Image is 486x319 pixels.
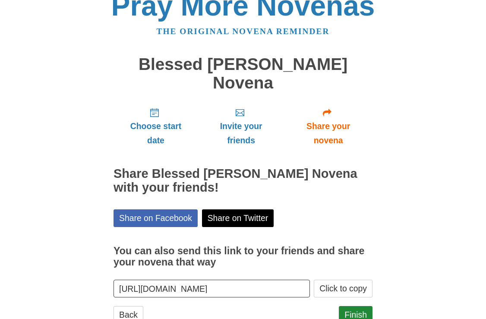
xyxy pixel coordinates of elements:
[114,246,372,268] h3: You can also send this link to your friends and share your novena that way
[198,101,284,152] a: Invite your friends
[293,119,364,148] span: Share your novena
[202,209,274,227] a: Share on Twitter
[122,119,189,148] span: Choose start date
[114,55,372,92] h1: Blessed [PERSON_NAME] Novena
[114,167,372,195] h2: Share Blessed [PERSON_NAME] Novena with your friends!
[114,209,198,227] a: Share on Facebook
[284,101,372,152] a: Share your novena
[114,101,198,152] a: Choose start date
[157,27,330,36] a: The original novena reminder
[314,280,372,297] button: Click to copy
[207,119,275,148] span: Invite your friends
